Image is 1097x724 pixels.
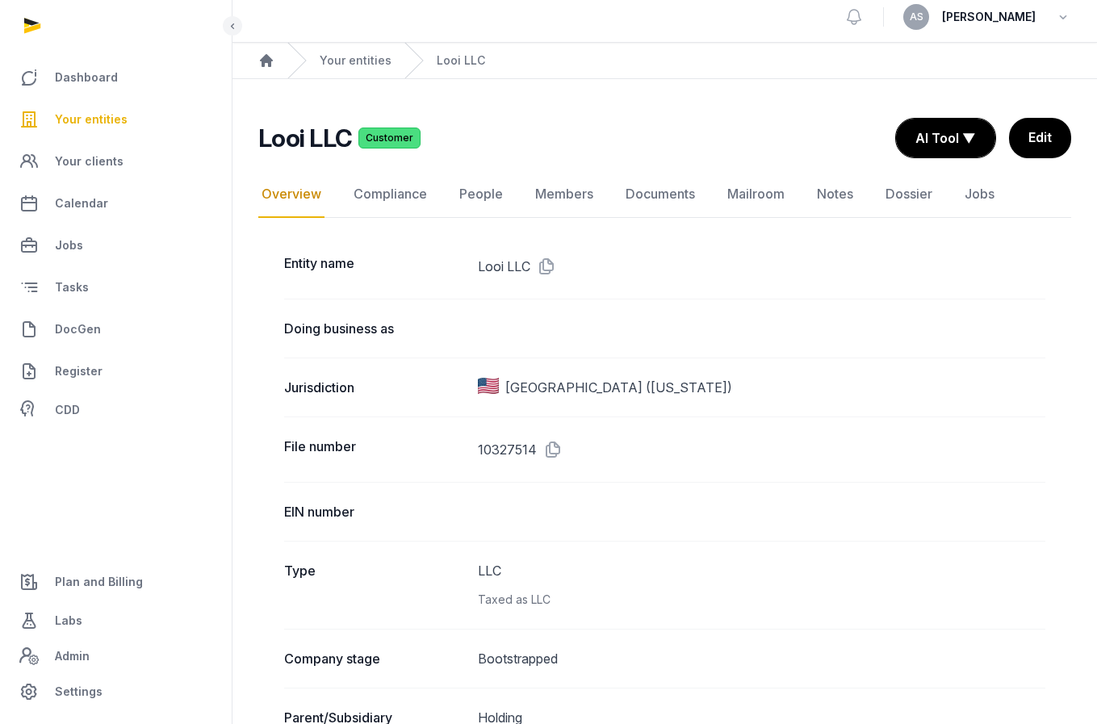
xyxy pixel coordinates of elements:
[437,52,485,69] a: Looi LLC
[55,611,82,630] span: Labs
[456,171,506,218] a: People
[903,4,929,30] button: AS
[532,171,597,218] a: Members
[55,682,103,701] span: Settings
[55,152,124,171] span: Your clients
[258,171,324,218] a: Overview
[55,320,101,339] span: DocGen
[284,437,465,462] dt: File number
[13,352,219,391] a: Register
[284,253,465,279] dt: Entity name
[13,184,219,223] a: Calendar
[13,640,219,672] a: Admin
[232,43,1097,79] nav: Breadcrumb
[13,142,219,181] a: Your clients
[350,171,430,218] a: Compliance
[478,649,1045,668] dd: Bootstrapped
[55,400,80,420] span: CDD
[55,278,89,297] span: Tasks
[478,437,1045,462] dd: 10327514
[961,171,998,218] a: Jobs
[55,236,83,255] span: Jobs
[478,590,1045,609] div: Taxed as LLC
[814,171,856,218] a: Notes
[284,319,465,338] dt: Doing business as
[478,561,1045,609] dd: LLC
[13,601,219,640] a: Labs
[258,171,1071,218] nav: Tabs
[284,561,465,609] dt: Type
[478,253,1045,279] dd: Looi LLC
[55,647,90,666] span: Admin
[896,119,995,157] button: AI Tool ▼
[13,226,219,265] a: Jobs
[13,394,219,426] a: CDD
[13,100,219,139] a: Your entities
[13,58,219,97] a: Dashboard
[55,572,143,592] span: Plan and Billing
[55,362,103,381] span: Register
[55,110,128,129] span: Your entities
[13,563,219,601] a: Plan and Billing
[1009,118,1071,158] a: Edit
[724,171,788,218] a: Mailroom
[55,194,108,213] span: Calendar
[910,12,923,22] span: AS
[622,171,698,218] a: Documents
[284,649,465,668] dt: Company stage
[284,502,465,521] dt: EIN number
[882,171,936,218] a: Dossier
[358,128,421,149] span: Customer
[13,268,219,307] a: Tasks
[320,52,391,69] a: Your entities
[284,378,465,397] dt: Jurisdiction
[505,378,732,397] span: [GEOGRAPHIC_DATA] ([US_STATE])
[13,310,219,349] a: DocGen
[13,672,219,711] a: Settings
[55,68,118,87] span: Dashboard
[258,123,352,153] h2: Looi LLC
[942,7,1036,27] span: [PERSON_NAME]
